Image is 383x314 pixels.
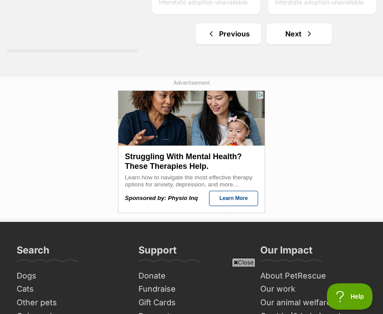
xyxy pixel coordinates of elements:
[13,269,126,283] a: Dogs
[327,283,374,310] iframe: Help Scout Beacon - Open
[195,23,261,44] a: Previous page
[151,23,376,44] nav: Pagination
[232,258,255,267] span: Close
[32,270,351,310] iframe: Advertisement
[17,244,50,261] h3: Search
[260,244,312,261] h3: Our Impact
[266,23,332,44] a: Next page
[118,90,265,213] iframe: Advertisement
[13,282,126,296] a: Cats
[13,296,126,310] a: Other pets
[138,244,177,261] h3: Support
